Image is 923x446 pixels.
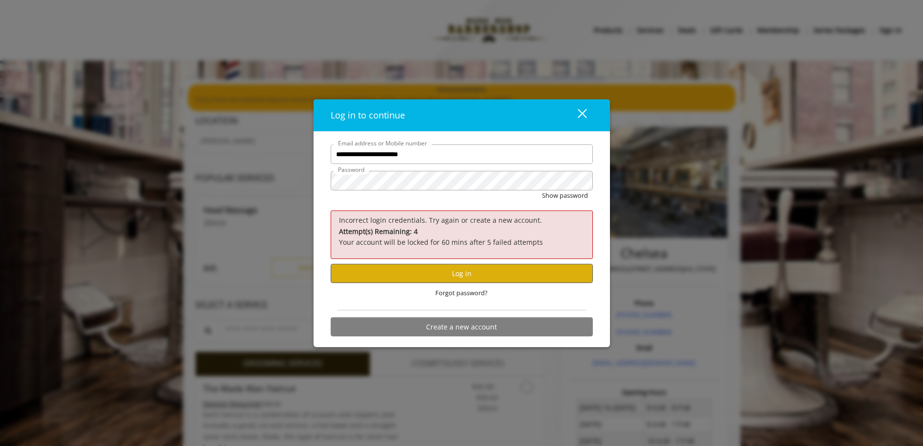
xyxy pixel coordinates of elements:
[333,165,369,174] label: Password
[560,105,593,125] button: close dialog
[542,190,588,201] button: Show password
[339,226,418,235] b: Attempt(s) Remaining: 4
[331,109,405,121] span: Log in to continue
[333,139,432,148] label: Email address or Mobile number
[331,144,593,164] input: Email address or Mobile number
[331,264,593,283] button: Log in
[331,171,593,190] input: Password
[566,108,586,123] div: close dialog
[331,317,593,336] button: Create a new account
[339,215,542,225] span: Incorrect login credentials. Try again or create a new account.
[435,288,488,298] span: Forgot password?
[339,226,585,248] p: Your account will be locked for 60 mins after 5 failed attempts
